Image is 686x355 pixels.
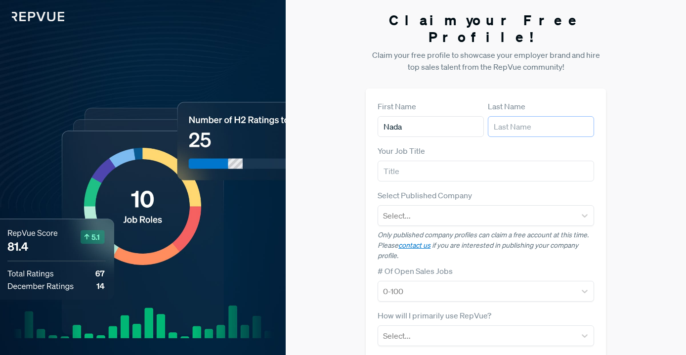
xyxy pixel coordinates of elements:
label: How will I primarily use RepVue? [378,310,491,321]
p: Claim your free profile to showcase your employer brand and hire top sales talent from the RepVue... [366,49,606,73]
label: # Of Open Sales Jobs [378,265,453,277]
a: contact us [398,241,430,250]
label: First Name [378,100,416,112]
input: First Name [378,116,484,137]
h3: Claim your Free Profile! [366,12,606,45]
input: Last Name [488,116,594,137]
p: Only published company profiles can claim a free account at this time. Please if you are interest... [378,230,594,261]
label: Your Job Title [378,145,425,157]
input: Title [378,161,594,181]
label: Last Name [488,100,525,112]
label: Select Published Company [378,189,472,201]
